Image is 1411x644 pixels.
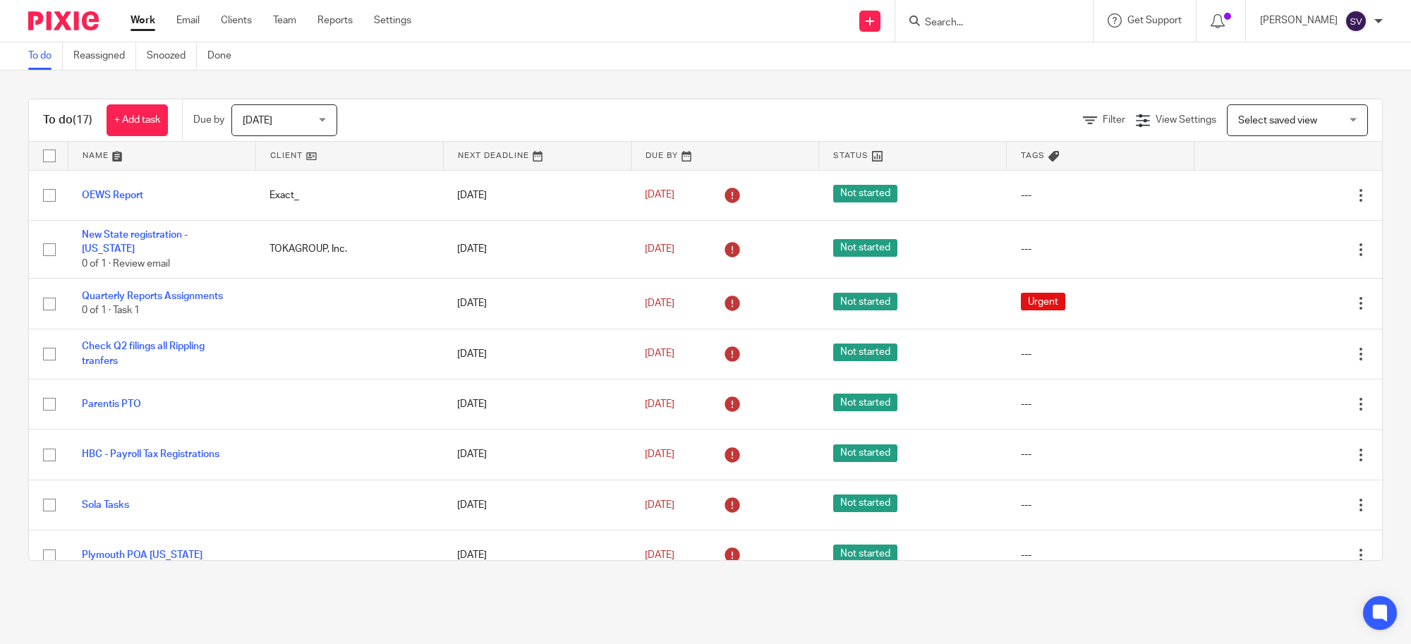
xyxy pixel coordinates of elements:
span: Not started [833,494,897,512]
span: [DATE] [645,349,674,359]
a: Plymouth POA [US_STATE] [82,550,202,560]
div: --- [1021,548,1180,562]
span: Not started [833,293,897,310]
span: Select saved view [1238,116,1317,126]
span: Not started [833,185,897,202]
a: Snoozed [147,42,197,70]
a: Reassigned [73,42,136,70]
h1: To do [43,113,92,128]
td: [DATE] [443,329,631,379]
span: Not started [833,344,897,361]
td: [DATE] [443,220,631,278]
a: Work [131,13,155,28]
div: --- [1021,242,1180,256]
a: OEWS Report [82,190,143,200]
span: View Settings [1156,115,1216,125]
a: Sola Tasks [82,500,129,510]
input: Search [923,17,1050,30]
td: [DATE] [443,379,631,429]
span: [DATE] [645,550,674,560]
a: Done [207,42,242,70]
a: Quarterly Reports Assignments [82,291,223,301]
td: [DATE] [443,170,631,220]
span: [DATE] [645,500,674,510]
td: [DATE] [443,530,631,581]
div: --- [1021,447,1180,461]
a: Parentis PTO [82,399,141,409]
div: --- [1021,188,1180,202]
td: TOKAGROUP, Inc. [255,220,443,278]
a: Check Q2 filings all Rippling tranfers [82,341,205,365]
span: Not started [833,444,897,462]
p: [PERSON_NAME] [1260,13,1338,28]
span: 0 of 1 · Task 1 [82,305,140,315]
div: --- [1021,498,1180,512]
span: 0 of 1 · Review email [82,259,170,269]
span: Not started [833,545,897,562]
div: --- [1021,397,1180,411]
td: [DATE] [443,480,631,530]
span: Not started [833,394,897,411]
td: [DATE] [443,430,631,480]
span: [DATE] [645,399,674,409]
span: Tags [1021,152,1045,159]
a: Clients [221,13,252,28]
span: Not started [833,239,897,257]
a: Email [176,13,200,28]
span: [DATE] [645,244,674,254]
a: HBC - Payroll Tax Registrations [82,449,219,459]
span: Filter [1103,115,1125,125]
span: (17) [73,114,92,126]
a: New State registration - [US_STATE] [82,230,188,254]
a: + Add task [107,104,168,136]
span: [DATE] [645,298,674,308]
div: --- [1021,347,1180,361]
img: svg%3E [1345,10,1367,32]
a: To do [28,42,63,70]
span: [DATE] [243,116,272,126]
a: Settings [374,13,411,28]
span: [DATE] [645,449,674,459]
span: [DATE] [645,190,674,200]
p: Due by [193,113,224,127]
span: Get Support [1127,16,1182,25]
img: Pixie [28,11,99,30]
td: Exact_ [255,170,443,220]
a: Reports [317,13,353,28]
td: [DATE] [443,279,631,329]
a: Team [273,13,296,28]
span: Urgent [1021,293,1065,310]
